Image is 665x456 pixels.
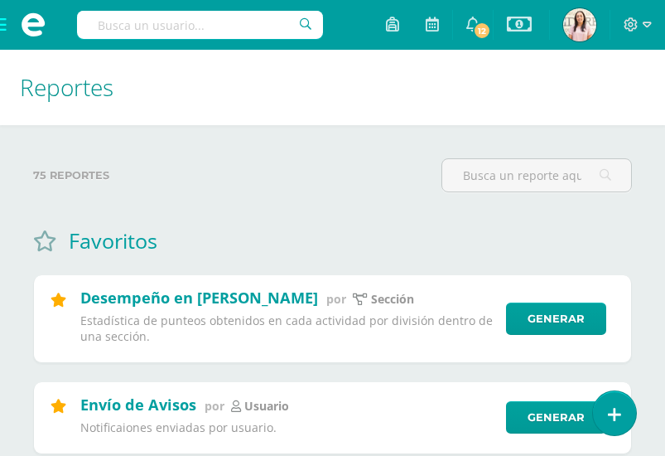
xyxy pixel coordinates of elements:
[563,8,596,41] img: d2942744f9c745a4cff7aa76c081e4cf.png
[205,398,224,414] span: por
[506,303,606,335] a: Generar
[80,395,196,415] h2: Envío de Avisos
[371,292,414,307] p: sección
[442,159,631,192] input: Busca un reporte aquí...
[80,288,318,308] h2: Desempeño en [PERSON_NAME]
[77,11,323,39] input: Busca un usuario...
[326,291,346,307] span: por
[20,71,113,103] span: Reportes
[80,313,495,343] p: Estadística de punteos obtenidos en cada actividad por división dentro de una sección.
[473,22,491,40] span: 12
[80,420,495,435] p: Notificaiones enviadas por usuario.
[244,399,289,414] p: Usuario
[33,158,428,192] label: 75 reportes
[69,226,157,255] h1: Favoritos
[506,401,606,434] a: Generar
